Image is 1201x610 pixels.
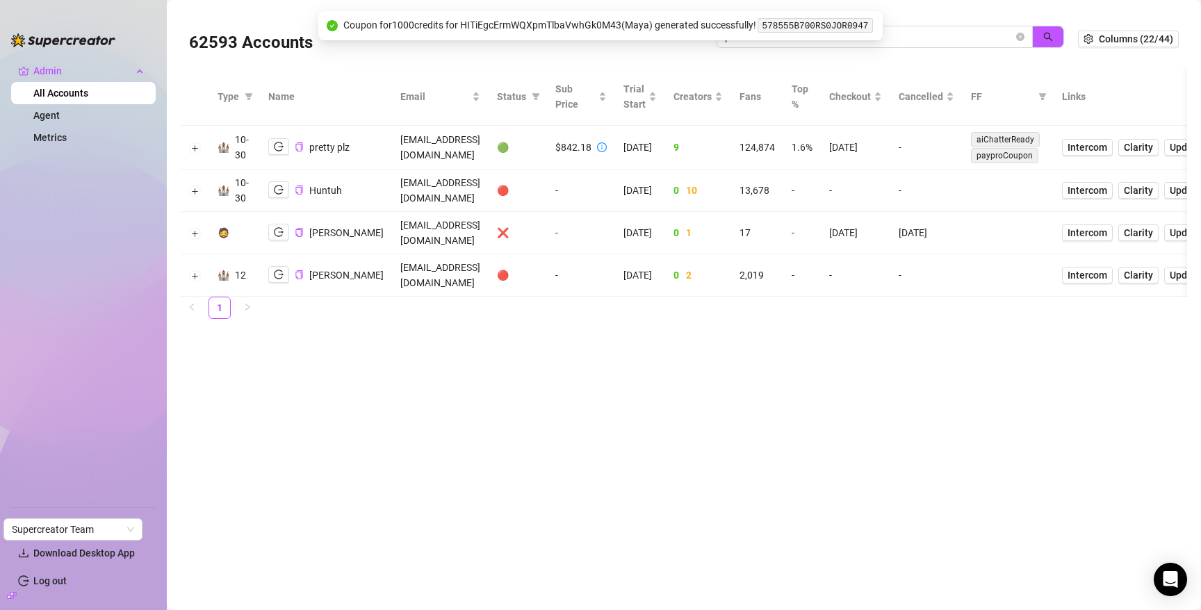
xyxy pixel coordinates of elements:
button: close-circle [1016,33,1024,41]
span: copy [295,270,304,279]
td: [DATE] [615,254,665,297]
td: [EMAIL_ADDRESS][DOMAIN_NAME] [392,170,489,212]
a: Intercom [1062,267,1113,283]
span: 0 [673,227,679,238]
span: copy [295,186,304,195]
span: logout [274,270,284,279]
span: FF [971,89,1033,104]
button: right [236,297,259,319]
button: Copy Account UID [295,227,304,238]
th: Email [392,68,489,126]
span: [PERSON_NAME] [309,227,384,238]
span: Intercom [1068,140,1107,155]
span: 13,678 [740,185,769,196]
span: build [7,591,17,600]
span: filter [1038,92,1047,101]
span: pretty plz [309,142,350,153]
span: 124,874 [740,142,775,153]
td: - [547,170,615,212]
div: 🧔 [218,225,229,240]
th: Trial Start [615,68,665,126]
td: - [821,254,890,297]
span: Creators [673,89,712,104]
span: search [1043,32,1053,42]
span: ❌ [497,227,509,238]
a: Clarity [1118,182,1159,199]
span: [PERSON_NAME] [309,270,384,281]
span: Columns (22/44) [1099,33,1173,44]
td: - [890,170,963,212]
a: Clarity [1118,224,1159,241]
span: Cancelled [899,89,943,104]
div: 10-30 [235,132,252,163]
th: Sub Price [547,68,615,126]
h3: 62593 Accounts [189,32,313,54]
span: filter [242,86,256,107]
td: [DATE] [821,212,890,254]
div: 🏰 [218,140,229,155]
span: 1.6% [792,142,812,153]
span: logout [274,185,284,195]
li: 1 [209,297,231,319]
a: Metrics [33,132,67,143]
td: [DATE] [615,126,665,170]
span: 0 [673,270,679,281]
span: Clarity [1124,225,1153,240]
a: Agent [33,110,60,121]
button: Expand row [190,270,201,281]
span: filter [1036,86,1049,107]
th: Fans [731,68,783,126]
div: 🏰 [218,267,229,283]
span: Intercom [1068,267,1107,283]
button: Copy Account UID [295,142,304,152]
th: Cancelled [890,68,963,126]
a: Log out [33,575,67,586]
span: check-circle [327,20,338,31]
span: setting [1084,34,1093,44]
button: left [181,297,203,319]
div: 12 [235,267,246,283]
td: - [890,254,963,297]
td: - [783,212,821,254]
td: - [821,170,890,212]
span: crown [18,65,29,76]
td: - [783,254,821,297]
span: filter [529,86,543,107]
td: [DATE] [615,170,665,212]
span: Type [218,89,239,104]
th: Top % [783,68,821,126]
span: filter [532,92,540,101]
span: filter [245,92,253,101]
a: Clarity [1118,267,1159,283]
span: aiChatterReady [971,132,1040,147]
span: 17 [740,227,751,238]
span: logout [274,142,284,151]
span: Huntuh [309,185,342,196]
span: 9 [673,142,679,153]
td: [EMAIL_ADDRESS][DOMAIN_NAME] [392,126,489,170]
button: Expand row [190,142,201,154]
li: Previous Page [181,297,203,319]
td: [DATE] [615,212,665,254]
span: Clarity [1124,140,1153,155]
span: Status [497,89,526,104]
span: 🔴 [497,270,509,281]
span: Email [400,89,469,104]
span: 2 [686,270,692,281]
span: Checkout [829,89,871,104]
a: All Accounts [33,88,88,99]
span: copy [295,228,304,237]
span: Admin [33,60,132,82]
div: 🏰 [218,183,229,198]
td: [EMAIL_ADDRESS][DOMAIN_NAME] [392,212,489,254]
button: Expand row [190,228,201,239]
span: 🔴 [497,185,509,196]
li: Next Page [236,297,259,319]
button: Expand row [190,186,201,197]
span: Clarity [1124,183,1153,198]
div: $842.18 [555,140,591,155]
a: Intercom [1062,224,1113,241]
span: Intercom [1068,225,1107,240]
td: - [547,212,615,254]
